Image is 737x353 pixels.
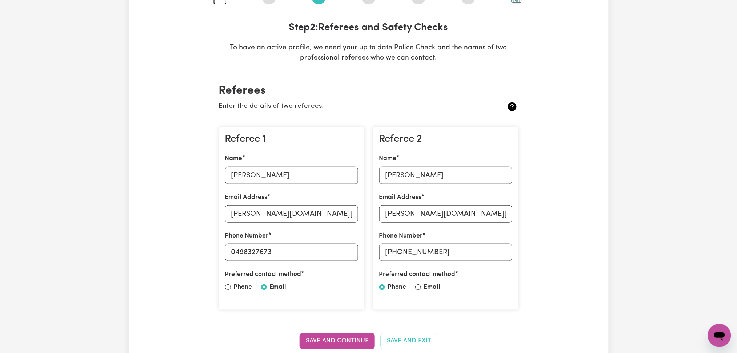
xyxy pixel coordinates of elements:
h3: Referee 1 [225,133,358,146]
p: Enter the details of two referees. [219,101,469,112]
label: Phone Number [379,231,423,241]
label: Phone [234,283,252,292]
label: Phone Number [225,231,269,241]
label: Phone [388,283,406,292]
label: Name [379,154,397,163]
label: Email [424,283,441,292]
p: To have an active profile, we need your up to date Police Check and the names of two professional... [213,43,524,64]
iframe: Button to launch messaging window [708,324,731,347]
label: Email Address [225,193,268,202]
h2: Referees [219,84,518,98]
h3: Referee 2 [379,133,512,146]
button: Save and Continue [300,333,375,349]
label: Email [270,283,287,292]
label: Email Address [379,193,422,202]
button: Save and Exit [381,333,437,349]
label: Name [225,154,243,163]
h3: Step 2 : Referees and Safety Checks [213,22,524,34]
label: Preferred contact method [225,270,301,279]
label: Preferred contact method [379,270,456,279]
